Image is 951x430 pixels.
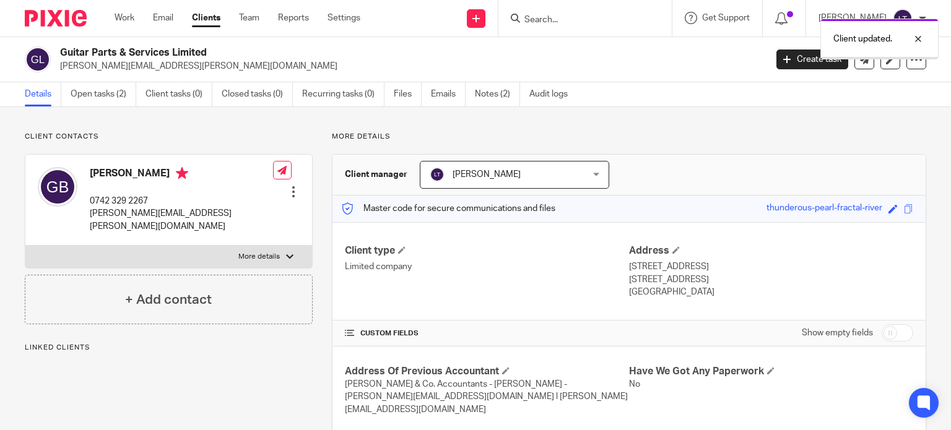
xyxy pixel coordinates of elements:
p: Limited company [345,260,629,273]
p: More details [238,252,280,262]
img: svg%3E [38,167,77,207]
a: Email [153,12,173,24]
i: Primary [176,167,188,179]
p: [PERSON_NAME][EMAIL_ADDRESS][PERSON_NAME][DOMAIN_NAME] [90,207,273,233]
a: Audit logs [529,82,577,106]
a: Create task [776,49,848,69]
a: Notes (2) [475,82,520,106]
span: [PERSON_NAME] [453,170,521,179]
a: Details [25,82,61,106]
img: svg%3E [893,9,913,28]
h3: Client manager [345,168,407,181]
a: Clients [192,12,220,24]
a: Files [394,82,422,106]
p: Client updated. [833,33,892,45]
h4: Client type [345,244,629,257]
h4: Address [629,244,913,257]
span: [PERSON_NAME] & Co. Accountants - [PERSON_NAME] - [PERSON_NAME][EMAIL_ADDRESS][DOMAIN_NAME] l [PE... [345,380,628,414]
h4: Have We Got Any Paperwork [629,365,913,378]
h4: [PERSON_NAME] [90,167,273,183]
p: 0742 329 2267 [90,195,273,207]
a: Open tasks (2) [71,82,136,106]
a: Closed tasks (0) [222,82,293,106]
span: No [629,380,640,389]
p: Master code for secure communications and files [342,202,555,215]
a: Recurring tasks (0) [302,82,384,106]
p: More details [332,132,926,142]
p: Client contacts [25,132,313,142]
p: Linked clients [25,343,313,353]
a: Settings [328,12,360,24]
img: svg%3E [430,167,445,182]
a: Work [115,12,134,24]
p: [GEOGRAPHIC_DATA] [629,286,913,298]
a: Reports [278,12,309,24]
a: Client tasks (0) [145,82,212,106]
p: [STREET_ADDRESS] [629,260,913,273]
p: [PERSON_NAME][EMAIL_ADDRESS][PERSON_NAME][DOMAIN_NAME] [60,60,758,72]
h2: Guitar Parts & Services Limited [60,46,619,59]
img: Pixie [25,10,87,27]
img: svg%3E [25,46,51,72]
a: Team [239,12,259,24]
h4: + Add contact [125,290,212,309]
p: [STREET_ADDRESS] [629,273,913,286]
h4: Address Of Previous Accountant [345,365,629,378]
h4: CUSTOM FIELDS [345,329,629,338]
div: thunderous-pearl-fractal-river [766,202,882,216]
label: Show empty fields [802,327,873,339]
a: Emails [431,82,466,106]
